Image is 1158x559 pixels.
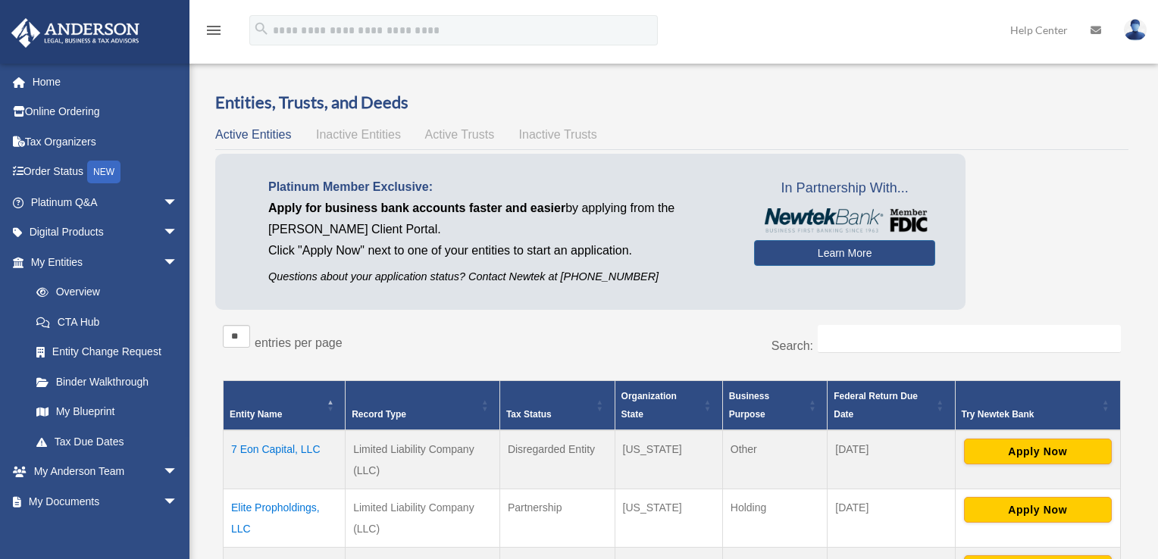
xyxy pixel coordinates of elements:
span: Apply for business bank accounts faster and easier [268,201,565,214]
td: Holding [722,489,827,548]
th: Federal Return Due Date: Activate to sort [828,381,955,431]
span: arrow_drop_down [163,486,193,517]
div: NEW [87,161,120,183]
button: Apply Now [964,497,1112,523]
th: Entity Name: Activate to invert sorting [224,381,346,431]
td: Other [722,430,827,489]
a: Platinum Q&Aarrow_drop_down [11,187,201,217]
span: Tax Status [506,409,552,420]
span: arrow_drop_down [163,217,193,248]
span: Federal Return Due Date [834,391,918,420]
td: [US_STATE] [615,489,722,548]
i: search [253,20,270,37]
a: Digital Productsarrow_drop_down [11,217,201,248]
th: Record Type: Activate to sort [346,381,500,431]
a: My Blueprint [21,397,193,427]
p: Platinum Member Exclusive: [268,176,731,198]
h3: Entities, Trusts, and Deeds [215,91,1128,114]
button: Apply Now [964,439,1112,464]
td: Disregarded Entity [499,430,615,489]
th: Business Purpose: Activate to sort [722,381,827,431]
div: Try Newtek Bank [962,405,1098,423]
span: arrow_drop_down [163,457,193,488]
img: Anderson Advisors Platinum Portal [7,18,144,48]
span: Entity Name [230,409,282,420]
a: CTA Hub [21,307,193,337]
td: Limited Liability Company (LLC) [346,430,500,489]
span: Record Type [352,409,406,420]
a: Online Ordering [11,97,201,127]
p: by applying from the [PERSON_NAME] Client Portal. [268,198,731,240]
span: Business Purpose [729,391,769,420]
td: [US_STATE] [615,430,722,489]
img: NewtekBankLogoSM.png [762,208,928,233]
td: 7 Eon Capital, LLC [224,430,346,489]
label: Search: [771,339,813,352]
td: Elite Propholdings, LLC [224,489,346,548]
span: Inactive Entities [316,128,401,141]
a: Learn More [754,240,935,266]
span: arrow_drop_down [163,187,193,218]
a: Tax Organizers [11,126,201,157]
a: Binder Walkthrough [21,367,193,397]
span: arrow_drop_down [163,247,193,278]
a: Overview [21,277,186,308]
th: Tax Status: Activate to sort [499,381,615,431]
a: My Anderson Teamarrow_drop_down [11,457,201,487]
span: Active Trusts [425,128,495,141]
p: Click "Apply Now" next to one of your entities to start an application. [268,240,731,261]
td: [DATE] [828,430,955,489]
label: entries per page [255,336,343,349]
a: Tax Due Dates [21,426,193,457]
a: My Documentsarrow_drop_down [11,486,201,517]
a: Order StatusNEW [11,157,201,188]
span: Organization State [621,391,677,420]
td: [DATE] [828,489,955,548]
th: Organization State: Activate to sort [615,381,722,431]
p: Questions about your application status? Contact Newtek at [PHONE_NUMBER] [268,267,731,286]
a: Home [11,67,201,97]
a: Entity Change Request [21,337,193,367]
span: Inactive Trusts [519,128,597,141]
a: menu [205,27,223,39]
td: Partnership [499,489,615,548]
i: menu [205,21,223,39]
a: My Entitiesarrow_drop_down [11,247,193,277]
img: User Pic [1124,19,1147,41]
td: Limited Liability Company (LLC) [346,489,500,548]
th: Try Newtek Bank : Activate to sort [955,381,1121,431]
span: Active Entities [215,128,291,141]
span: In Partnership With... [754,176,935,201]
